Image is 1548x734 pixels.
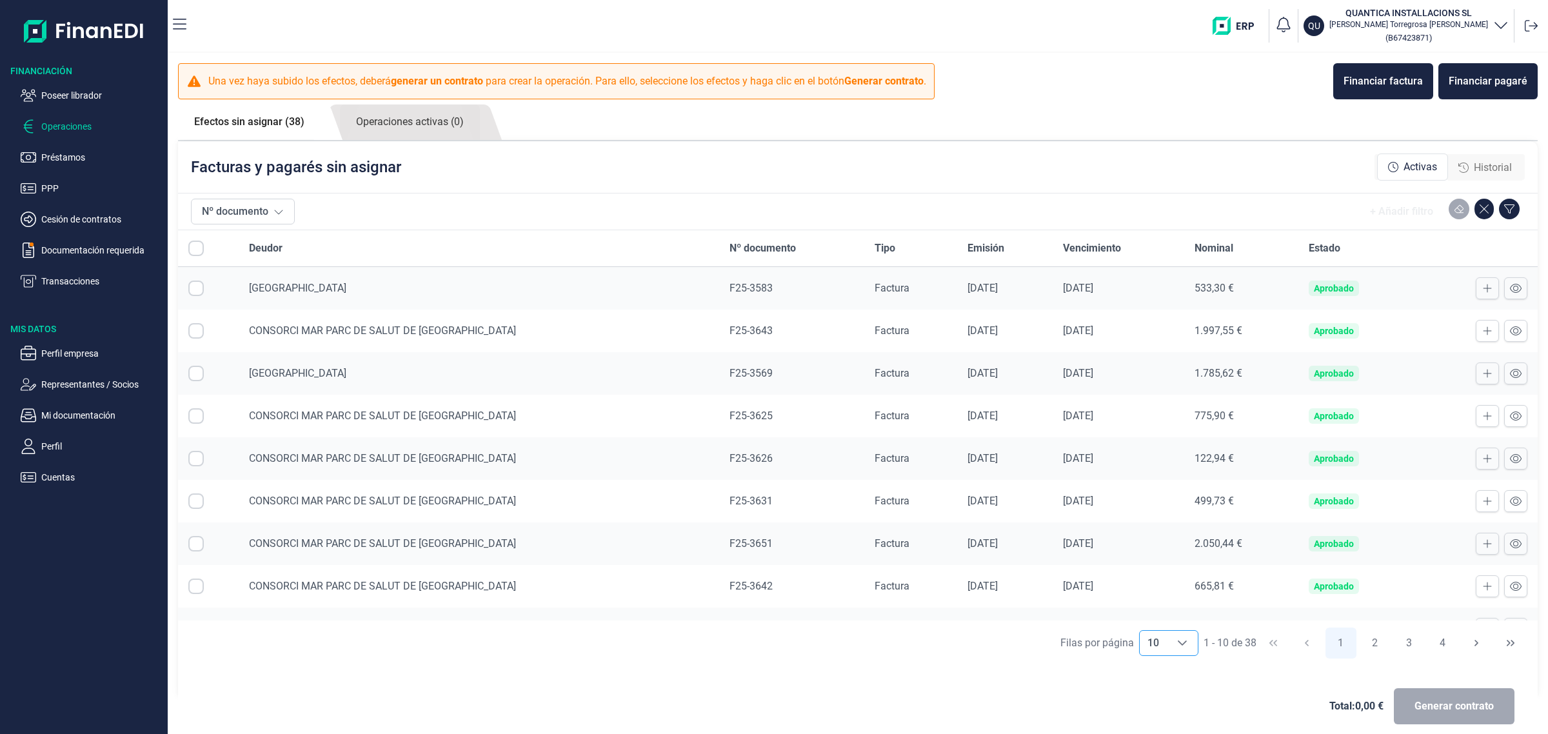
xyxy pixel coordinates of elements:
[188,451,204,466] div: Row Selected null
[1314,283,1354,293] div: Aprobado
[41,377,163,392] p: Representantes / Socios
[729,537,773,550] span: F25-3651
[967,452,1043,465] div: [DATE]
[1258,628,1289,659] button: First Page
[41,243,163,258] p: Documentación requerida
[249,537,516,550] span: CONSORCI MAR PARC DE SALUT DE [GEOGRAPHIC_DATA]
[1461,628,1492,659] button: Next Page
[967,282,1043,295] div: [DATE]
[1393,628,1424,659] button: Page 3
[729,241,796,256] span: Nº documento
[41,150,163,165] p: Préstamos
[1495,628,1526,659] button: Last Page
[1195,537,1288,550] div: 2.050,44 €
[1314,581,1354,591] div: Aprobado
[21,150,163,165] button: Préstamos
[21,181,163,196] button: PPP
[1060,635,1134,651] div: Filas por página
[1063,537,1174,550] div: [DATE]
[21,273,163,289] button: Transacciones
[1195,241,1233,256] span: Nominal
[340,104,480,140] a: Operaciones activas (0)
[41,212,163,227] p: Cesión de contratos
[1140,631,1167,655] span: 10
[1427,628,1458,659] button: Page 4
[1314,496,1354,506] div: Aprobado
[188,281,204,296] div: Row Selected null
[21,243,163,258] button: Documentación requerida
[1333,63,1433,99] button: Financiar factura
[1325,628,1356,659] button: Page 1
[1474,160,1512,175] span: Historial
[41,408,163,423] p: Mi documentación
[41,346,163,361] p: Perfil empresa
[729,367,773,379] span: F25-3569
[1314,539,1354,549] div: Aprobado
[41,439,163,454] p: Perfil
[1329,19,1488,30] p: [PERSON_NAME] Torregrosa [PERSON_NAME]
[1195,452,1288,465] div: 122,94 €
[41,273,163,289] p: Transacciones
[249,282,346,294] span: [GEOGRAPHIC_DATA]
[967,241,1004,256] span: Emisión
[191,199,295,224] button: Nº documento
[1195,410,1288,422] div: 775,90 €
[249,241,283,256] span: Deudor
[188,579,204,594] div: Row Selected null
[1204,638,1256,648] span: 1 - 10 de 38
[729,580,773,592] span: F25-3642
[844,75,924,87] b: Generar contrato
[875,324,909,337] span: Factura
[967,537,1043,550] div: [DATE]
[1195,495,1288,508] div: 499,73 €
[191,157,401,177] p: Facturas y pagarés sin asignar
[875,495,909,507] span: Factura
[21,212,163,227] button: Cesión de contratos
[1167,631,1198,655] div: Choose
[1314,368,1354,379] div: Aprobado
[1449,74,1527,89] div: Financiar pagaré
[1359,628,1390,659] button: Page 2
[21,470,163,485] button: Cuentas
[1329,6,1488,19] h3: QUANTICA INSTALLACIONS SL
[1448,155,1522,181] div: Historial
[1195,580,1288,593] div: 665,81 €
[188,536,204,551] div: Row Selected null
[188,366,204,381] div: Row Selected null
[178,104,321,139] a: Efectos sin asignar (38)
[729,324,773,337] span: F25-3643
[1063,324,1174,337] div: [DATE]
[21,119,163,134] button: Operaciones
[41,470,163,485] p: Cuentas
[1314,453,1354,464] div: Aprobado
[391,75,483,87] b: generar un contrato
[729,282,773,294] span: F25-3583
[1385,33,1432,43] small: Copiar cif
[249,324,516,337] span: CONSORCI MAR PARC DE SALUT DE [GEOGRAPHIC_DATA]
[1377,154,1448,181] div: Activas
[1063,241,1121,256] span: Vencimiento
[875,537,909,550] span: Factura
[249,495,516,507] span: CONSORCI MAR PARC DE SALUT DE [GEOGRAPHIC_DATA]
[875,410,909,422] span: Factura
[875,580,909,592] span: Factura
[21,377,163,392] button: Representantes / Socios
[875,367,909,379] span: Factura
[249,367,346,379] span: [GEOGRAPHIC_DATA]
[1314,411,1354,421] div: Aprobado
[1438,63,1538,99] button: Financiar pagaré
[21,88,163,103] button: Poseer librador
[1195,282,1288,295] div: 533,30 €
[188,323,204,339] div: Row Selected null
[875,241,895,256] span: Tipo
[208,74,926,89] p: Una vez haya subido los efectos, deberá para crear la operación. Para ello, seleccione los efecto...
[21,346,163,361] button: Perfil empresa
[1404,159,1437,175] span: Activas
[1308,19,1320,32] p: QU
[967,495,1043,508] div: [DATE]
[21,408,163,423] button: Mi documentación
[1195,367,1288,380] div: 1.785,62 €
[188,493,204,509] div: Row Selected null
[729,452,773,464] span: F25-3626
[729,495,773,507] span: F25-3631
